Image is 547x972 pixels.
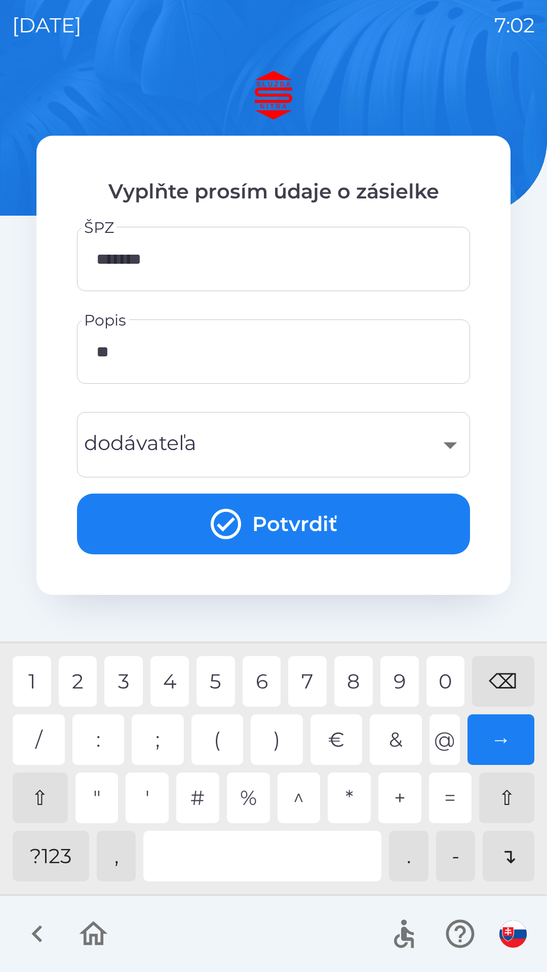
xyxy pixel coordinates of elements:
p: [DATE] [12,10,82,40]
img: sk flag [499,920,527,948]
p: Vyplňte prosím údaje o zásielke [77,176,470,207]
label: Popis [84,309,126,331]
label: ŠPZ [84,217,114,238]
p: 7:02 [494,10,535,40]
img: Logo [36,71,511,119]
button: Potvrdiť [77,494,470,554]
